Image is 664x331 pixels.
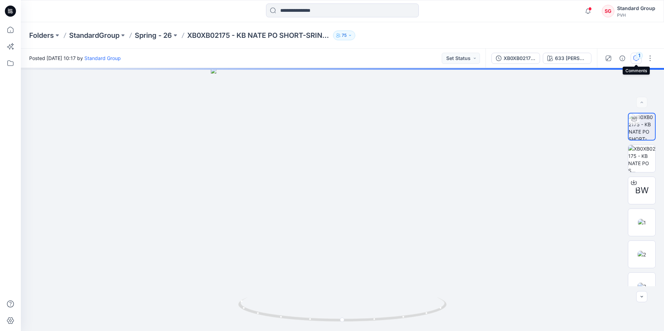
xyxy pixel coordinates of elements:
[342,32,347,39] p: 75
[638,283,646,290] img: 3
[69,31,119,40] a: StandardGroup
[555,54,587,62] div: 633 [PERSON_NAME] STRIPE + BLUE SPELL MULTI
[631,53,642,64] button: 1
[135,31,172,40] a: Spring - 26
[333,31,355,40] button: 75
[29,31,54,40] a: Folders
[29,54,121,62] span: Posted [DATE] 10:17 by
[635,184,649,197] span: BW
[638,251,646,258] img: 2
[636,52,643,59] div: 1
[617,4,655,12] div: Standard Group
[84,55,121,61] a: Standard Group
[491,53,540,64] button: XB0XB02175 - KB NATE PO SHORT-SRING 2026
[504,54,536,62] div: XB0XB02175 - KB NATE PO SHORT-SRING 2026
[543,53,591,64] button: 633 [PERSON_NAME] STRIPE + BLUE SPELL MULTI
[617,12,655,18] div: PVH
[629,113,655,140] img: XB0XB02175 - KB NATE PO SHORT-SRING 2026
[638,219,646,226] img: 1
[617,53,628,64] button: Details
[602,5,614,17] div: SG
[187,31,330,40] p: XB0XB02175 - KB NATE PO SHORT-SRING 2026
[628,145,655,172] img: XB0XB02175 - KB NATE PO S... Supplier Specific - XB0XB02175 - KB NATE PO SHORTSTANDARD GROUP - 3-...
